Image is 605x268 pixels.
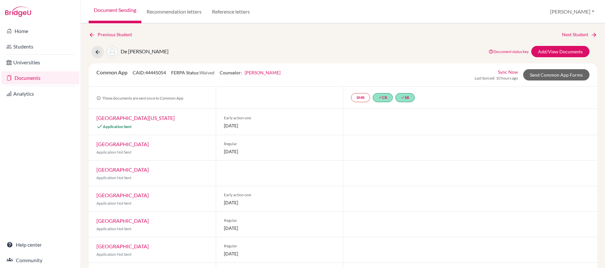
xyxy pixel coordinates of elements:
span: Early action one [224,115,335,121]
a: [GEOGRAPHIC_DATA] [96,166,149,173]
span: Common App [96,69,127,75]
span: [DATE] [224,250,335,257]
a: Students [1,40,79,53]
span: Application Not Sent [96,252,131,257]
span: De [PERSON_NAME] [121,48,169,54]
span: Regular [224,218,335,223]
span: [DATE] [224,122,335,129]
span: Application Sent [103,124,132,129]
a: Universities [1,56,79,69]
a: Help center [1,238,79,251]
span: Application Not Sent [96,150,131,155]
a: Add/View Documents [531,46,589,57]
a: Sync Now [498,69,518,75]
span: [DATE] [224,148,335,155]
a: SMR [351,93,370,102]
i: done [378,95,382,99]
a: Home [1,25,79,38]
span: Early action one [224,192,335,198]
a: doneCR [373,93,393,102]
span: Waived [200,70,214,75]
span: [DATE] [224,225,335,231]
a: Send Common App Forms [523,69,589,80]
span: FERPA Status: [171,70,214,75]
a: [GEOGRAPHIC_DATA][US_STATE] [96,115,175,121]
a: [GEOGRAPHIC_DATA] [96,218,149,224]
span: Application Not Sent [96,201,131,206]
a: [PERSON_NAME] [245,70,280,75]
span: Counselor: [220,70,280,75]
a: Documents [1,71,79,84]
a: Next Student [562,31,597,38]
span: Regular [224,243,335,249]
span: Regular [224,141,335,147]
a: Previous Student [89,31,137,38]
span: Last Synced: 10 hours ago [475,75,518,81]
a: doneSR [395,93,415,102]
i: done [401,95,405,99]
a: Analytics [1,87,79,100]
span: Application Not Sent [96,226,131,231]
span: CAID: 44445054 [133,70,166,75]
span: These documents are sent once to Common App [96,96,183,101]
a: Document status key [489,49,529,54]
span: [DATE] [224,199,335,206]
a: [GEOGRAPHIC_DATA] [96,243,149,249]
img: Bridge-U [5,6,31,17]
a: [GEOGRAPHIC_DATA] [96,141,149,147]
button: [PERSON_NAME] [547,5,597,18]
span: Application Not Sent [96,175,131,180]
a: Community [1,254,79,267]
a: [GEOGRAPHIC_DATA] [96,192,149,198]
